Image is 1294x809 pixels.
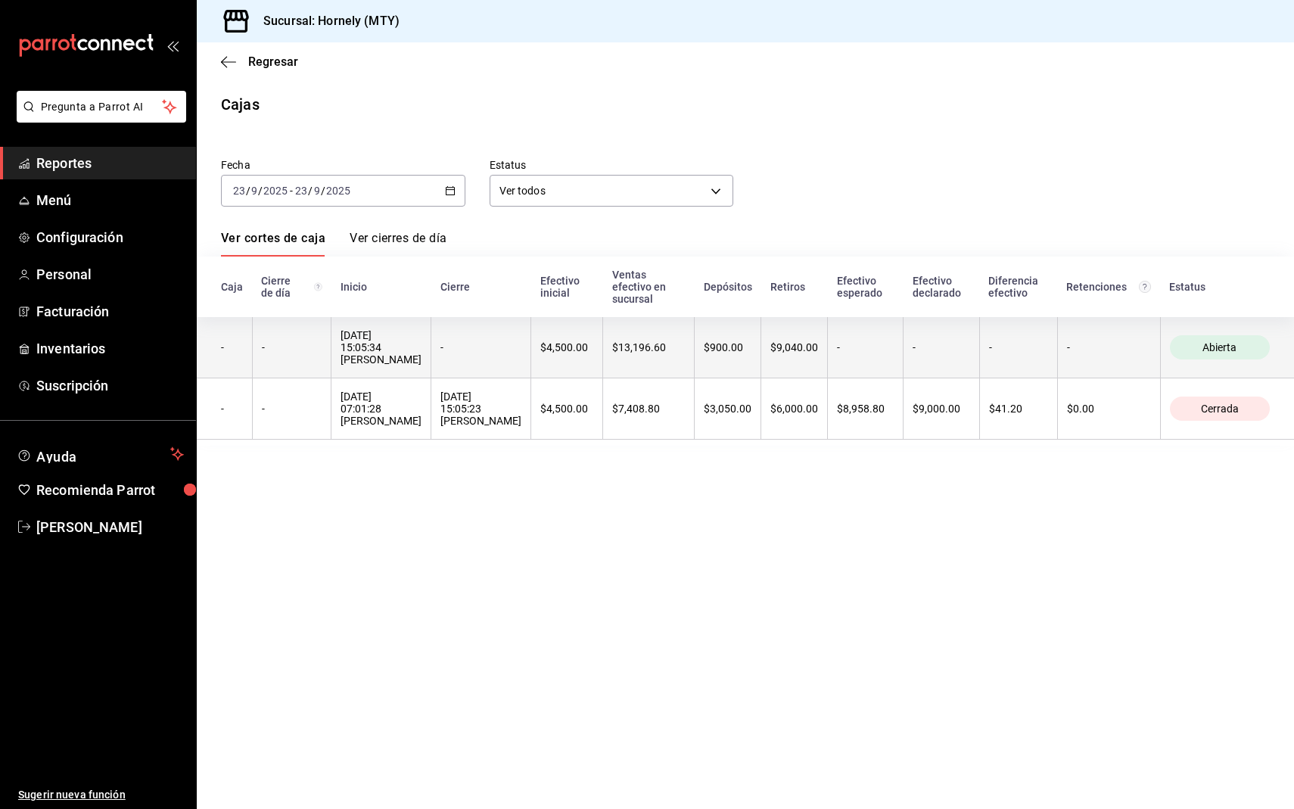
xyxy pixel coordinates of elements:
[350,231,446,257] a: Ver cierres de día
[18,787,184,803] span: Sugerir nueva función
[913,403,970,415] div: $9,000.00
[36,445,164,463] span: Ayuda
[36,190,184,210] span: Menú
[612,269,686,305] div: Ventas efectivo en sucursal
[246,185,250,197] span: /
[308,185,313,197] span: /
[1067,403,1151,415] div: $0.00
[36,301,184,322] span: Facturación
[770,403,818,415] div: $6,000.00
[232,185,246,197] input: --
[325,185,351,197] input: ----
[313,185,321,197] input: --
[1067,341,1151,353] div: -
[261,275,322,299] div: Cierre de día
[540,275,594,299] div: Efectivo inicial
[540,403,593,415] div: $4,500.00
[36,153,184,173] span: Reportes
[989,403,1048,415] div: $41.20
[262,341,322,353] div: -
[36,264,184,285] span: Personal
[36,227,184,247] span: Configuración
[490,175,734,207] div: Ver todos
[36,480,184,500] span: Recomienda Parrot
[1066,281,1151,293] div: Retenciones
[1139,281,1151,293] svg: Total de retenciones de propinas registradas
[221,93,260,116] div: Cajas
[704,281,752,293] div: Depósitos
[290,185,293,197] span: -
[341,390,421,427] div: [DATE] 07:01:28 [PERSON_NAME]
[341,281,422,293] div: Inicio
[913,341,970,353] div: -
[612,341,685,353] div: $13,196.60
[440,390,521,427] div: [DATE] 15:05:23 [PERSON_NAME]
[221,341,243,353] div: -
[989,341,1048,353] div: -
[490,160,734,170] label: Estatus
[341,329,421,366] div: [DATE] 15:05:34 [PERSON_NAME]
[837,341,894,353] div: -
[251,12,400,30] h3: Sucursal: Hornely (MTY)
[221,281,243,293] div: Caja
[36,517,184,537] span: [PERSON_NAME]
[250,185,258,197] input: --
[440,341,521,353] div: -
[258,185,263,197] span: /
[1196,341,1243,353] span: Abierta
[262,403,322,415] div: -
[221,54,298,69] button: Regresar
[913,275,971,299] div: Efectivo declarado
[41,99,163,115] span: Pregunta a Parrot AI
[321,185,325,197] span: /
[166,39,179,51] button: open_drawer_menu
[263,185,288,197] input: ----
[770,281,819,293] div: Retiros
[314,281,322,293] svg: El número de cierre de día es consecutivo y consolida todos los cortes de caja previos en un únic...
[294,185,308,197] input: --
[704,341,751,353] div: $900.00
[221,160,465,170] label: Fecha
[221,231,325,257] a: Ver cortes de caja
[248,54,298,69] span: Regresar
[770,341,818,353] div: $9,040.00
[837,275,894,299] div: Efectivo esperado
[837,403,894,415] div: $8,958.80
[36,375,184,396] span: Suscripción
[540,341,593,353] div: $4,500.00
[221,403,243,415] div: -
[1169,281,1270,293] div: Estatus
[440,281,522,293] div: Cierre
[1195,403,1245,415] span: Cerrada
[704,403,751,415] div: $3,050.00
[988,275,1048,299] div: Diferencia efectivo
[612,403,685,415] div: $7,408.80
[17,91,186,123] button: Pregunta a Parrot AI
[36,338,184,359] span: Inventarios
[221,231,446,257] div: navigation tabs
[11,110,186,126] a: Pregunta a Parrot AI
